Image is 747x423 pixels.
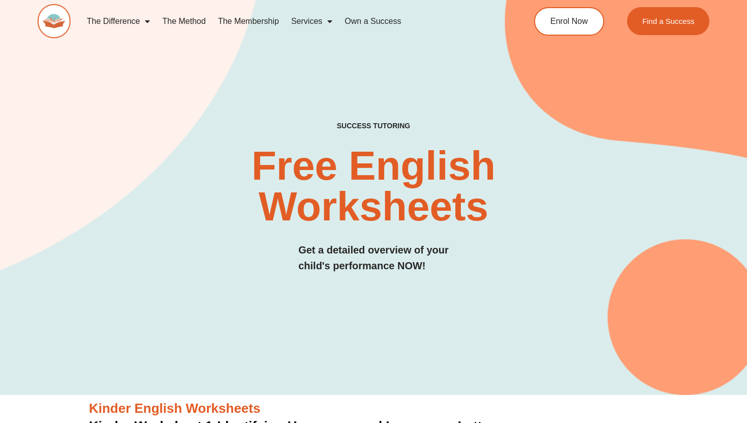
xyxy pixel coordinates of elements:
[81,10,157,33] a: The Difference
[81,10,496,33] nav: Menu
[156,10,211,33] a: The Method
[151,146,595,227] h2: Free English Worksheets​
[338,10,407,33] a: Own a Success
[534,7,604,36] a: Enrol Now
[285,10,338,33] a: Services
[573,308,747,423] iframe: Chat Widget
[550,17,588,25] span: Enrol Now
[298,242,449,274] h3: Get a detailed overview of your child's performance NOW!
[89,400,658,417] h3: Kinder English Worksheets
[627,7,710,35] a: Find a Success
[642,17,695,25] span: Find a Success
[212,10,285,33] a: The Membership
[274,122,473,130] h4: SUCCESS TUTORING​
